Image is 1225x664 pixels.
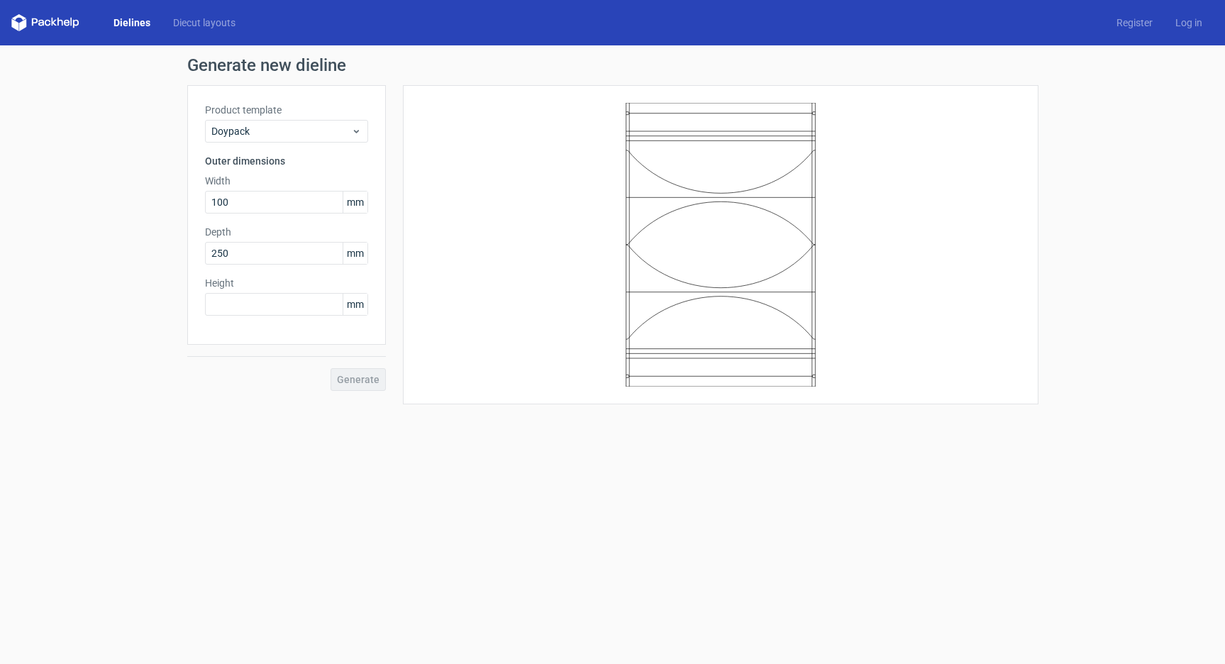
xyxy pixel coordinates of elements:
label: Product template [205,103,368,117]
span: Doypack [211,124,351,138]
h3: Outer dimensions [205,154,368,168]
span: mm [343,192,367,213]
a: Diecut layouts [162,16,247,30]
span: mm [343,294,367,315]
h1: Generate new dieline [187,57,1038,74]
label: Width [205,174,368,188]
a: Log in [1164,16,1214,30]
a: Register [1105,16,1164,30]
a: Dielines [102,16,162,30]
span: mm [343,243,367,264]
label: Height [205,276,368,290]
label: Depth [205,225,368,239]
